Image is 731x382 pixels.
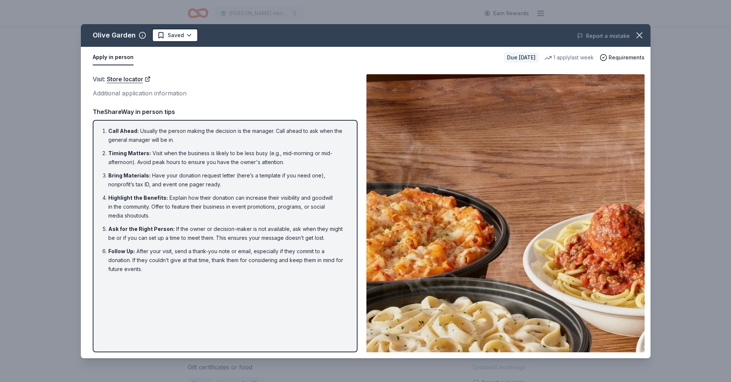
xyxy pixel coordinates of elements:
[108,195,168,201] span: Highlight the Benefits :
[366,74,645,352] img: Image for Olive Garden
[609,53,645,62] span: Requirements
[577,32,630,40] button: Report a mistake
[108,150,151,156] span: Timing Matters :
[93,74,358,84] div: Visit :
[107,74,151,84] a: Store locator
[93,50,134,65] button: Apply in person
[108,247,346,274] li: After your visit, send a thank-you note or email, especially if they commit to a donation. If the...
[108,248,135,254] span: Follow Up :
[168,31,184,40] span: Saved
[544,53,594,62] div: 1 apply last week
[93,88,358,98] div: Additional application information
[108,127,346,144] li: Usually the person making the decision is the manager. Call ahead to ask when the general manager...
[152,29,198,42] button: Saved
[108,149,346,167] li: Visit when the business is likely to be less busy (e.g., mid-morning or mid-afternoon). Avoid pea...
[93,29,136,41] div: Olive Garden
[108,128,139,134] span: Call Ahead :
[93,107,358,117] div: TheShareWay in person tips
[108,226,175,232] span: Ask for the Right Person :
[504,52,539,63] div: Due [DATE]
[600,53,645,62] button: Requirements
[108,225,346,242] li: If the owner or decision-maker is not available, ask when they might be or if you can set up a ti...
[108,172,151,179] span: Bring Materials :
[108,193,346,220] li: Explain how their donation can increase their visibility and goodwill in the community. Offer to ...
[108,171,346,189] li: Have your donation request letter (here’s a template if you need one), nonprofit’s tax ID, and ev...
